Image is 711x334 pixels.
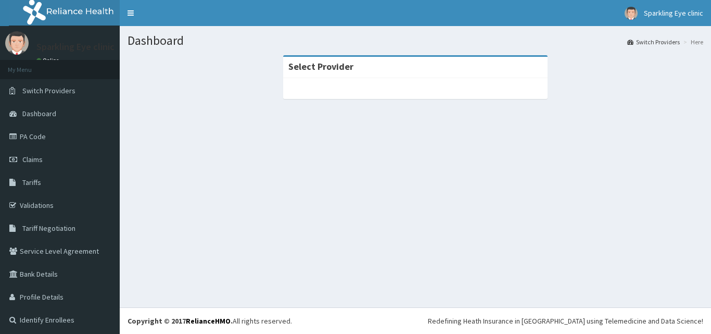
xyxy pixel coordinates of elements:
img: User Image [5,31,29,55]
a: RelianceHMO [186,316,231,326]
a: Switch Providers [627,38,680,46]
div: Redefining Heath Insurance in [GEOGRAPHIC_DATA] using Telemedicine and Data Science! [428,316,703,326]
a: Online [36,57,61,64]
p: Sparkling Eye clinic [36,42,115,52]
span: Claims [22,155,43,164]
h1: Dashboard [128,34,703,47]
strong: Select Provider [288,60,353,72]
footer: All rights reserved. [120,307,711,334]
span: Switch Providers [22,86,75,95]
span: Sparkling Eye clinic [644,8,703,18]
li: Here [681,38,703,46]
span: Dashboard [22,109,56,118]
span: Tariff Negotiation [22,224,75,233]
span: Tariffs [22,178,41,187]
img: User Image [625,7,638,20]
strong: Copyright © 2017 . [128,316,233,326]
